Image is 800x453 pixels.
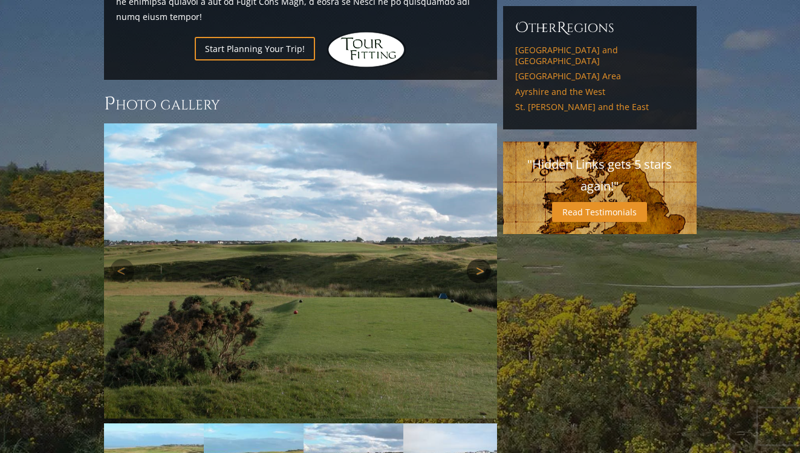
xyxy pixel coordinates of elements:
[515,86,685,97] a: Ayrshire and the West
[327,31,406,68] img: Hidden Links
[195,37,315,60] a: Start Planning Your Trip!
[110,259,134,283] a: Previous
[557,18,567,37] span: R
[104,92,497,116] h3: Photo Gallery
[515,102,685,112] a: St. [PERSON_NAME] and the East
[515,71,685,82] a: [GEOGRAPHIC_DATA] Area
[515,18,528,37] span: O
[515,45,685,66] a: [GEOGRAPHIC_DATA] and [GEOGRAPHIC_DATA]
[467,259,491,283] a: Next
[515,154,685,197] p: "Hidden Links gets 5 stars again!"
[515,18,685,37] h6: ther egions
[552,202,647,222] a: Read Testimonials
